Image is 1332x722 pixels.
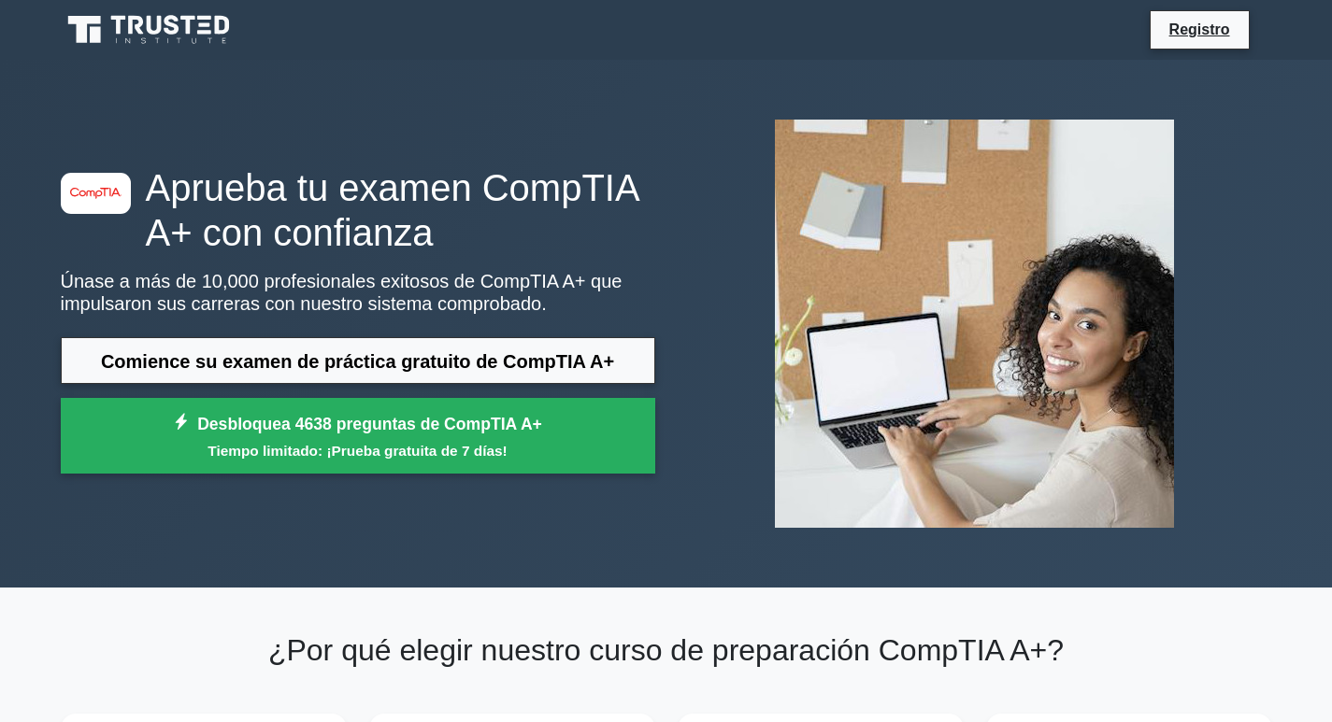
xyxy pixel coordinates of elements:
[268,633,1064,667] font: ¿Por qué elegir nuestro curso de preparación CompTIA A+?
[61,271,623,314] font: Únase a más de 10,000 profesionales exitosos de CompTIA A+ que impulsaron sus carreras con nuestr...
[101,351,614,372] font: Comience su examen de práctica gratuito de CompTIA A+
[208,443,507,459] font: Tiempo limitado: ¡Prueba gratuita de 7 días!
[1169,21,1230,37] font: Registro
[61,398,655,474] a: Desbloquea 4638 preguntas de CompTIA A+Tiempo limitado: ¡Prueba gratuita de 7 días!
[61,337,655,385] a: Comience su examen de práctica gratuito de CompTIA A+
[1158,18,1241,41] a: Registro
[197,415,542,433] font: Desbloquea 4638 preguntas de CompTIA A+
[146,167,638,253] font: Aprueba tu examen CompTIA A+ con confianza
